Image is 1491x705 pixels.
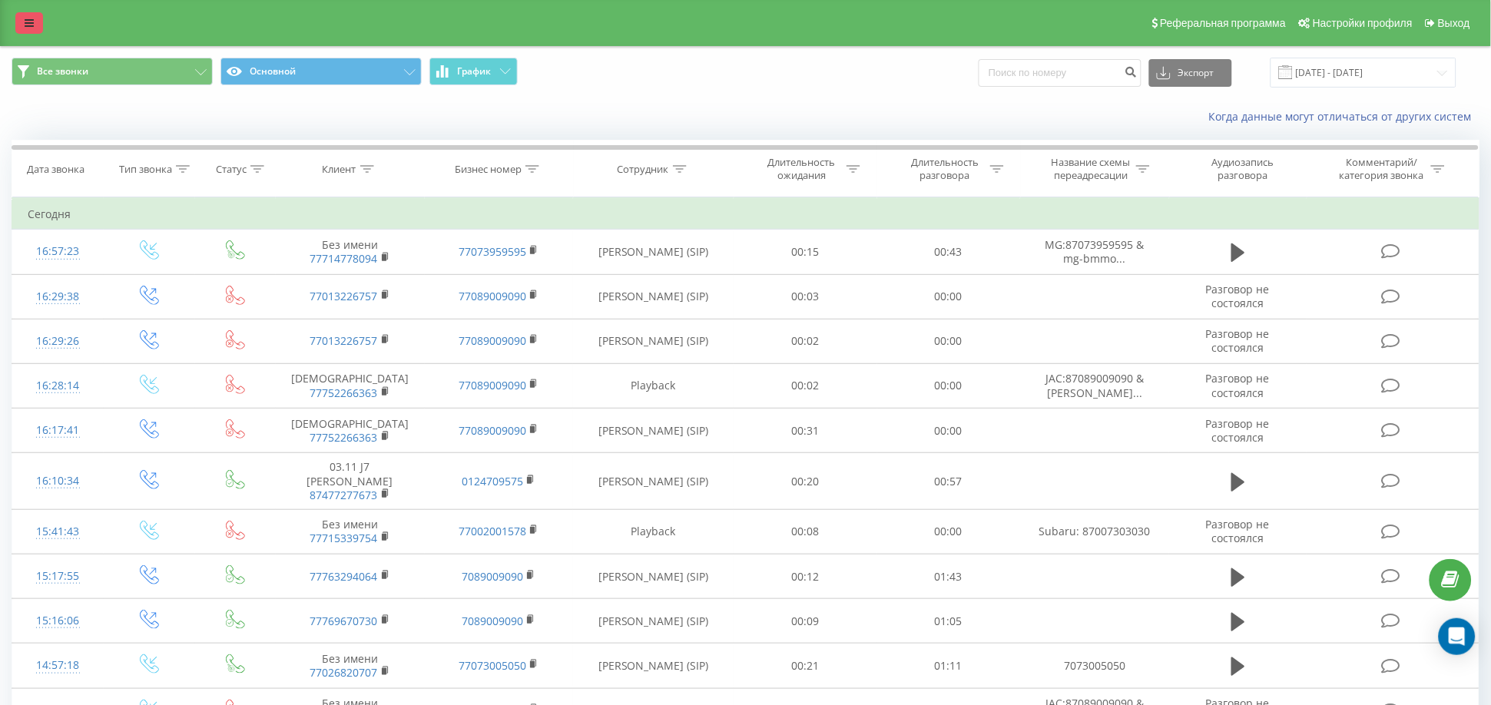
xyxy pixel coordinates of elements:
a: 77089009090 [459,333,526,348]
a: 77769670730 [310,614,378,628]
div: Статус [216,163,247,176]
td: 00:00 [877,319,1020,363]
a: 7089009090 [462,614,523,628]
a: 77715339754 [310,531,378,545]
div: Сотрудник [618,163,669,176]
a: Когда данные могут отличаться от других систем [1209,109,1479,124]
td: 01:11 [877,644,1020,688]
span: Разговор не состоялся [1206,371,1270,399]
td: 00:00 [877,363,1020,408]
td: [DEMOGRAPHIC_DATA] [276,363,425,408]
span: Разговор не состоялся [1206,517,1270,545]
div: 16:57:23 [28,237,88,266]
a: 7089009090 [462,569,523,584]
div: 16:10:34 [28,466,88,496]
td: [PERSON_NAME] (SIP) [573,453,734,510]
div: Длительность разговора [904,156,986,182]
td: 00:31 [734,409,876,453]
a: 77073005050 [459,658,526,673]
button: Основной [220,58,422,85]
a: 77763294064 [310,569,378,584]
div: Название схемы переадресации [1050,156,1132,182]
div: 16:29:38 [28,282,88,312]
td: 00:02 [734,319,876,363]
span: Выход [1438,17,1470,29]
span: MG:87073959595 & mg-bmmo... [1045,237,1145,266]
span: Все звонки [37,65,88,78]
a: 77089009090 [459,289,526,303]
a: 77026820707 [310,665,378,680]
td: Subaru: 87007303030 [1020,509,1169,554]
a: 77714778094 [310,251,378,266]
div: 15:17:55 [28,561,88,591]
td: [DEMOGRAPHIC_DATA] [276,409,425,453]
a: 77752266363 [310,386,378,400]
td: [PERSON_NAME] (SIP) [573,230,734,274]
td: 00:03 [734,274,876,319]
div: Тип звонка [119,163,172,176]
div: Аудиозапись разговора [1193,156,1293,182]
td: Playback [573,509,734,554]
div: 16:29:26 [28,326,88,356]
td: Без имени [276,644,425,688]
td: 00:02 [734,363,876,408]
div: 15:16:06 [28,606,88,636]
span: График [458,66,492,77]
td: 00:21 [734,644,876,688]
button: График [429,58,518,85]
td: Без имени [276,509,425,554]
a: 77013226757 [310,289,378,303]
a: 77073959595 [459,244,526,259]
a: 77089009090 [459,378,526,392]
div: 15:41:43 [28,517,88,547]
td: 7073005050 [1020,644,1169,688]
td: [PERSON_NAME] (SIP) [573,599,734,644]
td: 00:43 [877,230,1020,274]
td: 00:08 [734,509,876,554]
span: Разговор не состоялся [1206,416,1270,445]
a: 77002001578 [459,524,526,538]
div: 16:17:41 [28,415,88,445]
input: Поиск по номеру [979,59,1141,87]
div: Бизнес номер [455,163,522,176]
td: 01:05 [877,599,1020,644]
div: 14:57:18 [28,650,88,680]
div: Open Intercom Messenger [1439,618,1476,655]
span: Разговор не состоялся [1206,282,1270,310]
td: 00:09 [734,599,876,644]
td: 00:00 [877,409,1020,453]
td: 00:00 [877,509,1020,554]
span: Разговор не состоялся [1206,326,1270,355]
div: 16:28:14 [28,371,88,401]
a: 77752266363 [310,430,378,445]
td: Без имени [276,230,425,274]
td: Playback [573,363,734,408]
div: Комментарий/категория звонка [1337,156,1427,182]
td: 00:00 [877,274,1020,319]
td: 03.11 J7 [PERSON_NAME] [276,453,425,510]
span: Настройки профиля [1313,17,1413,29]
td: 01:43 [877,554,1020,599]
td: [PERSON_NAME] (SIP) [573,274,734,319]
div: Клиент [323,163,356,176]
div: Длительность ожидания [760,156,843,182]
span: Реферальная программа [1160,17,1286,29]
td: [PERSON_NAME] (SIP) [573,319,734,363]
td: 00:57 [877,453,1020,510]
td: Сегодня [12,199,1479,230]
td: [PERSON_NAME] (SIP) [573,409,734,453]
td: 00:12 [734,554,876,599]
span: JAC:87089009090 & [PERSON_NAME]... [1045,371,1144,399]
a: 0124709575 [462,474,523,488]
td: 00:15 [734,230,876,274]
div: Дата звонка [27,163,84,176]
button: Все звонки [12,58,213,85]
a: 87477277673 [310,488,378,502]
a: 77089009090 [459,423,526,438]
a: 77013226757 [310,333,378,348]
td: 00:20 [734,453,876,510]
td: [PERSON_NAME] (SIP) [573,554,734,599]
td: [PERSON_NAME] (SIP) [573,644,734,688]
button: Экспорт [1149,59,1232,87]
